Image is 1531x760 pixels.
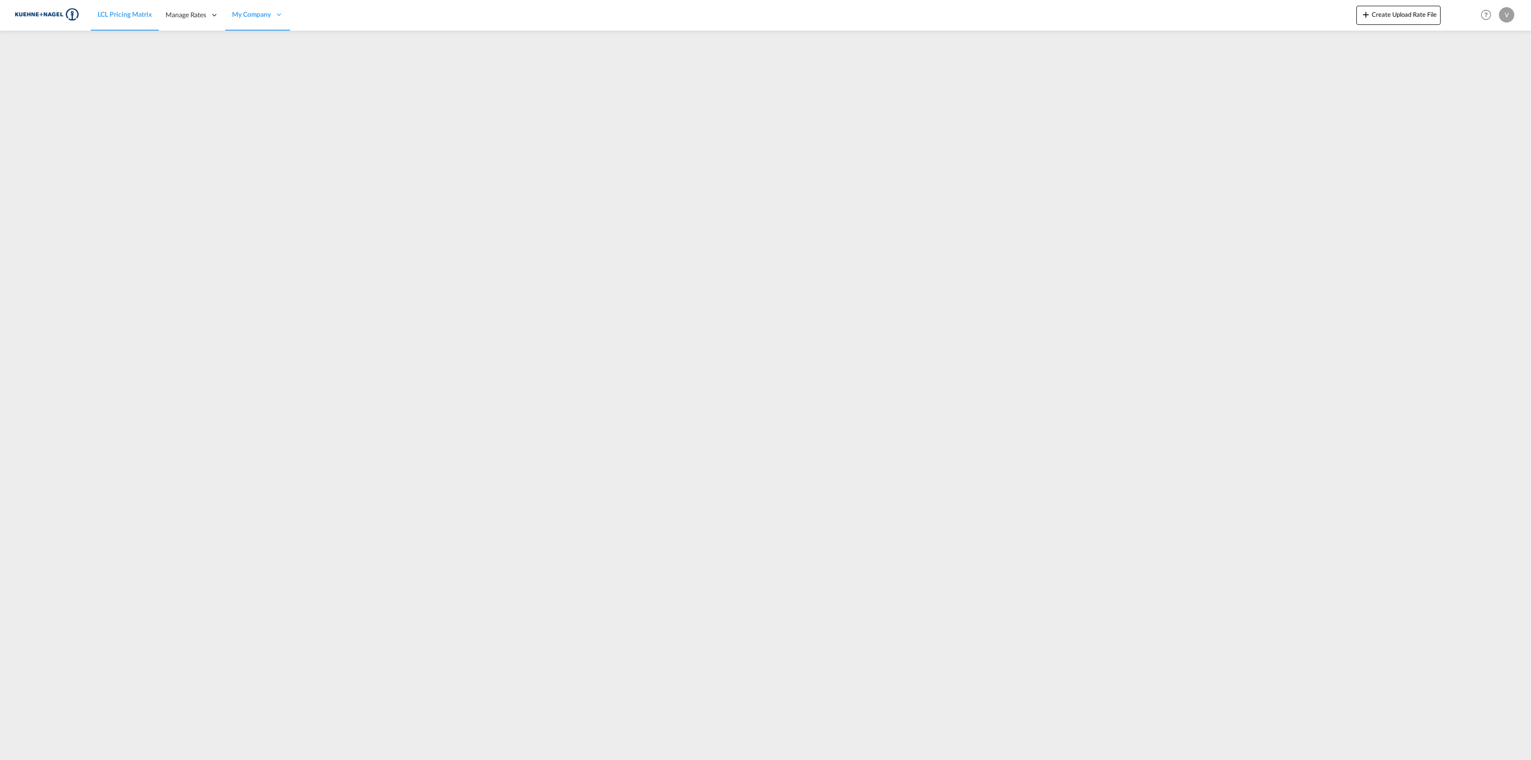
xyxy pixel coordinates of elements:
[1356,6,1441,25] button: icon-plus 400-fgCreate Upload Rate File
[1478,7,1499,24] div: Help
[1499,7,1514,22] div: V
[1478,7,1494,23] span: Help
[1360,9,1372,20] md-icon: icon-plus 400-fg
[166,10,206,20] span: Manage Rates
[232,10,271,19] span: My Company
[14,4,79,26] img: 36441310f41511efafde313da40ec4a4.png
[98,10,152,18] span: LCL Pricing Matrix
